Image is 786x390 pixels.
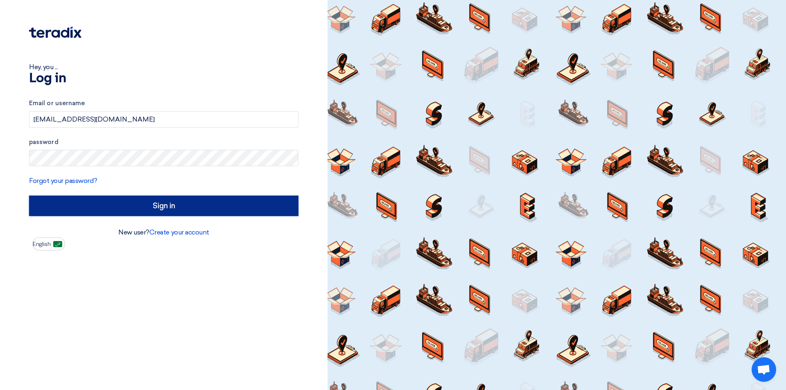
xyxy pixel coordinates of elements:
[29,138,59,146] font: password
[29,63,58,71] font: Hey, you ...
[29,27,81,38] img: Teradix logo
[149,228,209,236] a: Create your account
[118,228,149,236] font: New user?
[752,357,776,382] div: Open chat
[33,241,51,248] font: English
[53,241,62,247] img: ar-AR.png
[29,111,298,128] input: Enter your business email or username
[29,72,66,85] font: Log in
[29,196,298,216] input: Sign in
[32,237,65,250] button: English
[29,177,97,185] a: Forgot your password?
[29,99,85,107] font: Email or username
